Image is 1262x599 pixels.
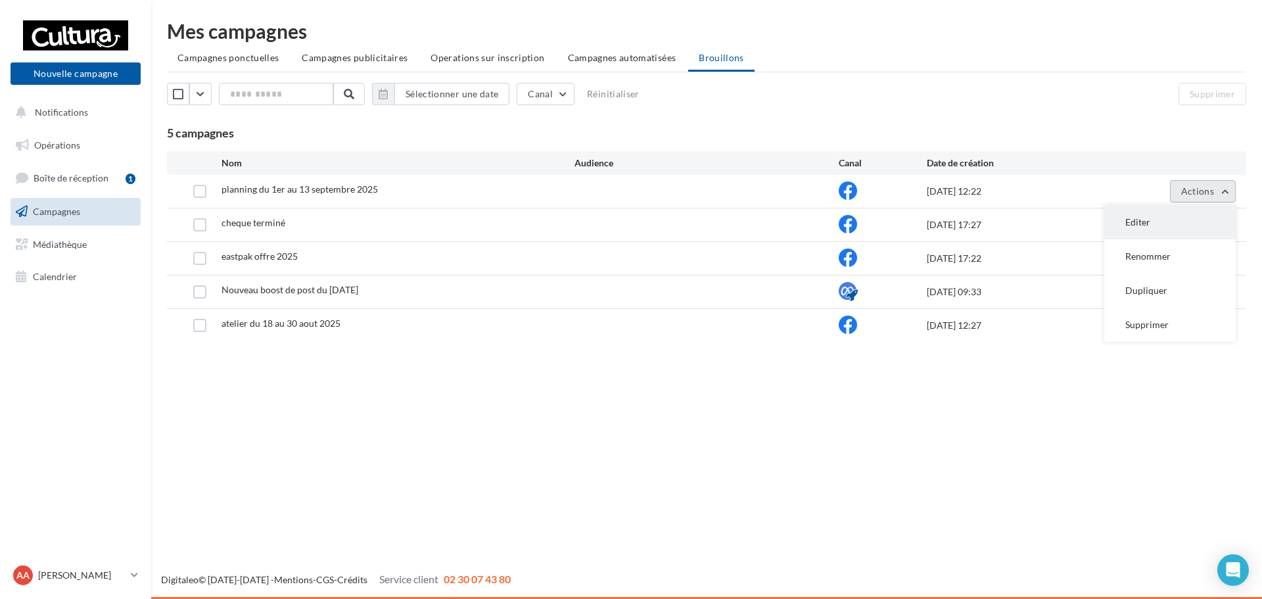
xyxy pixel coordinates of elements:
button: Nouvelle campagne [11,62,141,85]
div: 1 [126,174,135,184]
a: Médiathèque [8,231,143,258]
span: Opérations [34,139,80,151]
button: Actions [1170,180,1236,203]
a: Crédits [337,574,367,585]
span: planning du 1er au 13 septembre 2025 [222,183,378,195]
a: Digitaleo [161,574,199,585]
span: 02 30 07 43 80 [444,573,511,585]
button: Supprimer [1179,83,1246,105]
div: [DATE] 09:33 [927,285,1103,299]
div: Mes campagnes [167,21,1246,41]
a: Boîte de réception1 [8,164,143,192]
span: Campagnes [33,206,80,217]
button: Sélectionner une date [372,83,509,105]
div: [DATE] 17:22 [927,252,1103,265]
span: © [DATE]-[DATE] - - - [161,574,511,585]
a: Opérations [8,132,143,159]
div: Canal [839,156,927,170]
span: Boîte de réception [34,172,108,183]
span: cheque terminé [222,217,285,228]
span: Nouveau boost de post du 11/08/2025 [222,284,358,295]
span: Actions [1181,185,1214,197]
button: Dupliquer [1104,274,1236,308]
button: Sélectionner une date [394,83,509,105]
span: Notifications [35,107,88,118]
button: Notifications [8,99,138,126]
button: Réinitialiser [582,86,645,102]
a: AA [PERSON_NAME] [11,563,141,588]
div: Nom [222,156,574,170]
span: Service client [379,573,438,585]
span: atelier du 18 au 30 aout 2025 [222,318,340,329]
span: Médiathèque [33,238,87,249]
span: Campagnes publicitaires [302,52,408,63]
div: [DATE] 12:22 [927,185,1103,198]
span: eastpak offre 2025 [222,251,298,262]
span: Calendrier [33,271,77,282]
span: Campagnes ponctuelles [177,52,279,63]
a: Calendrier [8,263,143,291]
p: [PERSON_NAME] [38,569,126,582]
button: Supprimer [1104,308,1236,342]
div: [DATE] 17:27 [927,218,1103,231]
span: Campagnes automatisées [568,52,676,63]
a: Mentions [274,574,313,585]
a: Campagnes [8,198,143,226]
span: 5 campagnes [167,126,234,140]
div: Date de création [927,156,1103,170]
div: Audience [574,156,839,170]
button: Canal [517,83,574,105]
span: Operations sur inscription [431,52,544,63]
button: Editer [1104,205,1236,239]
div: [DATE] 12:27 [927,319,1103,332]
a: CGS [316,574,334,585]
button: Renommer [1104,239,1236,274]
span: AA [16,569,30,582]
div: Open Intercom Messenger [1217,554,1249,586]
